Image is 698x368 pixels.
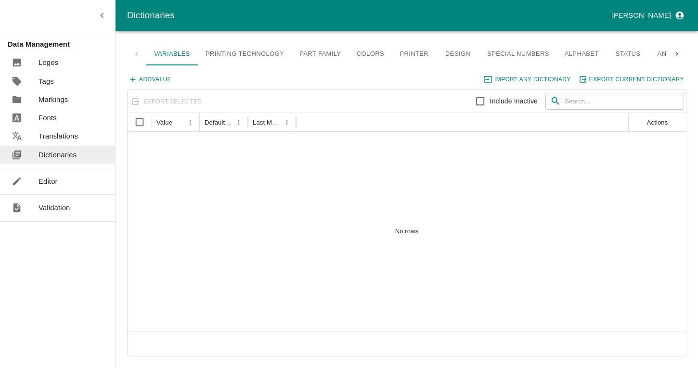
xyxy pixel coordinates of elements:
[392,42,436,65] a: Printer
[292,42,349,65] a: Part Family
[39,203,70,213] p: Validation
[479,42,557,65] a: Special numbers
[156,119,172,126] div: Value
[39,94,68,105] p: Markings
[39,131,78,141] p: Translations
[607,42,650,65] a: Status
[198,42,292,65] a: Printing Technology
[349,42,392,65] a: Colors
[557,42,607,65] a: Alphabet
[128,132,686,331] div: No rows
[39,176,58,187] p: Editor
[490,96,538,106] p: Include Inactive
[127,8,608,23] div: Dictionaries
[184,116,197,129] button: Value column menu
[39,57,58,68] p: Logos
[565,93,684,110] input: Search...
[436,42,479,65] a: Design
[647,119,668,126] div: Actions
[577,73,686,86] button: export
[8,39,115,50] p: Data Management
[611,10,671,21] p: [PERSON_NAME]
[146,42,198,65] a: Variables
[482,73,573,86] button: import
[205,119,233,126] div: Default value
[281,116,294,129] button: Last Modified column menu
[127,73,174,86] button: AddValue
[39,150,77,160] p: Dictionaries
[39,76,54,87] p: Tags
[233,116,246,129] button: Default value column menu
[39,113,57,123] p: Fonts
[253,119,281,126] div: Last Modified
[608,7,686,24] button: profile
